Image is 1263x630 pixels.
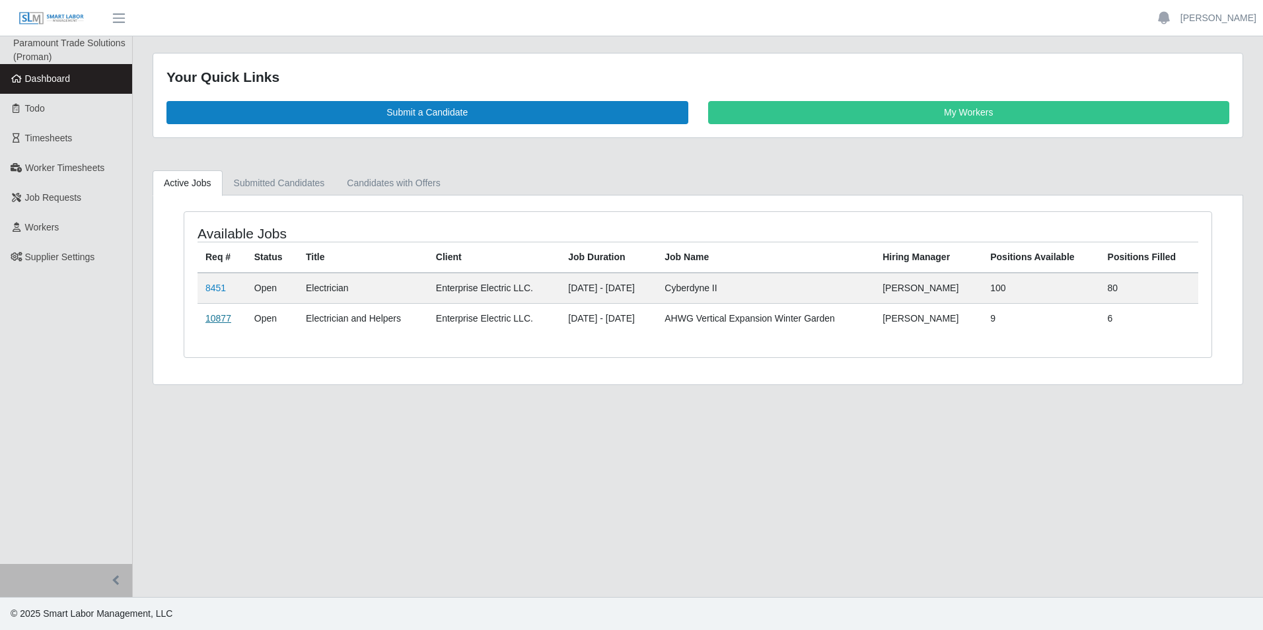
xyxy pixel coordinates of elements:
[708,101,1230,124] a: My Workers
[25,133,73,143] span: Timesheets
[1100,242,1198,273] th: Positions Filled
[875,303,982,333] td: [PERSON_NAME]
[560,273,657,304] td: [DATE] - [DATE]
[25,192,82,203] span: Job Requests
[223,170,336,196] a: Submitted Candidates
[246,303,298,333] td: Open
[336,170,451,196] a: Candidates with Offers
[166,101,688,124] a: Submit a Candidate
[25,162,104,173] span: Worker Timesheets
[298,303,428,333] td: Electrician and Helpers
[246,242,298,273] th: Status
[205,283,226,293] a: 8451
[11,608,172,619] span: © 2025 Smart Labor Management, LLC
[875,273,982,304] td: [PERSON_NAME]
[560,242,657,273] th: Job Duration
[657,303,875,333] td: AHWG Vertical Expansion Winter Garden
[1180,11,1256,25] a: [PERSON_NAME]
[18,11,85,26] img: SLM Logo
[205,313,231,324] a: 10877
[153,170,223,196] a: Active Jobs
[25,73,71,84] span: Dashboard
[657,242,875,273] th: Job Name
[1100,273,1198,304] td: 80
[246,273,298,304] td: Open
[560,303,657,333] td: [DATE] - [DATE]
[198,242,246,273] th: Req #
[428,303,560,333] td: Enterprise Electric LLC.
[166,67,1229,88] div: Your Quick Links
[25,103,45,114] span: Todo
[982,242,1099,273] th: Positions Available
[25,252,95,262] span: Supplier Settings
[298,242,428,273] th: Title
[428,242,560,273] th: Client
[657,273,875,304] td: Cyberdyne II
[1100,303,1198,333] td: 6
[13,38,126,62] span: Paramount Trade Solutions (Proman)
[198,225,603,242] h4: Available Jobs
[875,242,982,273] th: Hiring Manager
[982,303,1099,333] td: 9
[982,273,1099,304] td: 100
[298,273,428,304] td: Electrician
[428,273,560,304] td: Enterprise Electric LLC.
[25,222,59,232] span: Workers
